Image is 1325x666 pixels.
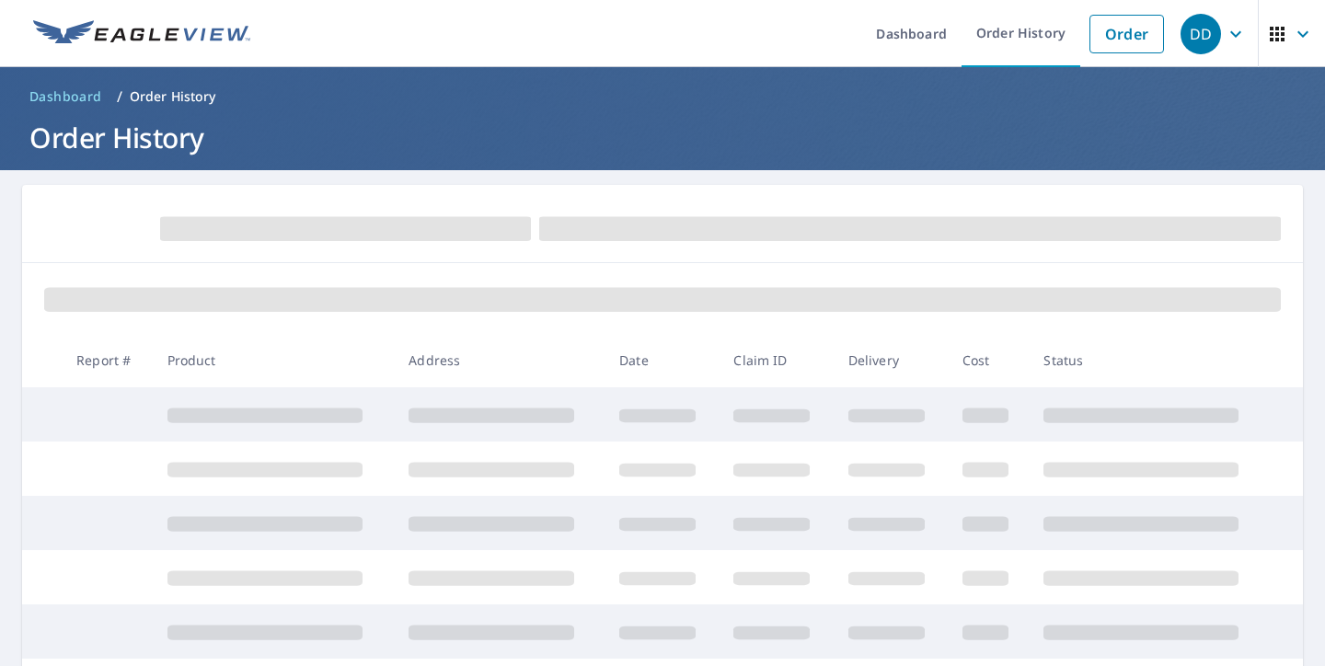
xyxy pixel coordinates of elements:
span: Dashboard [29,87,102,106]
th: Delivery [834,333,948,387]
th: Date [605,333,719,387]
th: Status [1029,333,1271,387]
th: Cost [948,333,1029,387]
div: DD [1181,14,1221,54]
img: EV Logo [33,20,250,48]
nav: breadcrumb [22,82,1303,111]
th: Address [394,333,605,387]
h1: Order History [22,119,1303,156]
a: Dashboard [22,82,109,111]
a: Order [1089,15,1164,53]
li: / [117,86,122,108]
th: Claim ID [719,333,833,387]
p: Order History [130,87,216,106]
th: Report # [62,333,152,387]
th: Product [153,333,395,387]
